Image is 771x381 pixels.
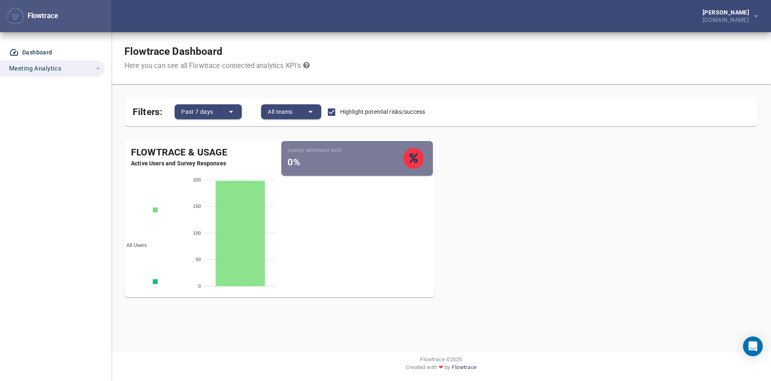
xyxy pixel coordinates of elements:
h1: Flowtrace Dashboard [124,45,310,58]
button: [PERSON_NAME][DOMAIN_NAME] [689,7,764,25]
span: Past 7 days [181,107,213,117]
div: Flowtrace [7,7,58,25]
tspan: 200 [193,177,201,182]
tspan: 100 [193,230,201,235]
img: Flowtrace [9,9,22,23]
span: Active Users and Survey Responses [124,159,279,167]
div: split button [261,104,321,119]
span: Filters: [133,101,162,119]
div: Here you can see all Flowtrace connected analytics KPI's [124,61,310,71]
button: Flowtrace [7,7,24,25]
tspan: 50 [196,257,201,262]
div: split button [175,104,241,119]
a: Flowtrace [452,363,476,374]
div: Created with [118,363,764,374]
div: Flowtrace [24,11,58,21]
span: Flowtrace © 2025 [420,355,462,363]
span: 0% [288,157,300,168]
div: [PERSON_NAME] [703,9,752,15]
div: Dashboard [22,47,52,58]
span: Meeting Analytics [9,63,61,74]
div: Flowtrace & Usage [124,146,279,160]
span: All Users [120,242,147,248]
span: All teams [268,107,293,117]
div: Open Intercom Messenger [743,336,763,356]
span: by [445,363,450,374]
tspan: 150 [193,204,201,209]
small: Survey Response Rate [288,148,403,154]
button: All teams [261,104,300,119]
span: Highlight potential risks/success [340,108,425,116]
button: Past 7 days [175,104,220,119]
div: [DOMAIN_NAME] [703,15,752,23]
tspan: 0 [199,284,201,289]
span: ❤ [437,363,445,371]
